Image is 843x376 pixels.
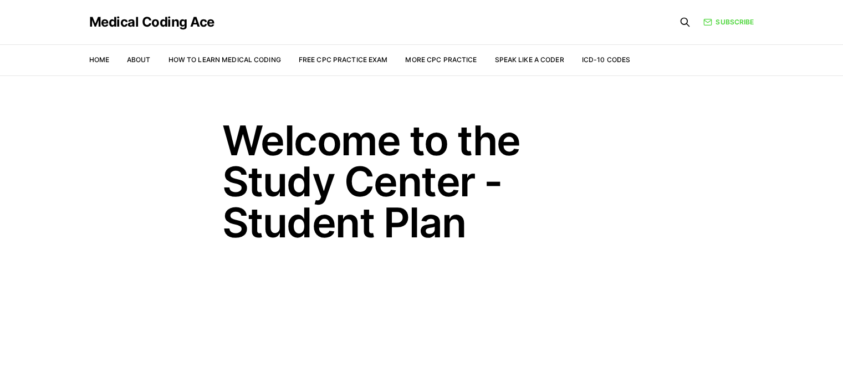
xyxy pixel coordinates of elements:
a: Free CPC Practice Exam [299,55,388,64]
a: Subscribe [703,17,754,27]
h1: Welcome to the Study Center - Student Plan [222,120,621,243]
a: How to Learn Medical Coding [168,55,281,64]
a: Speak Like a Coder [495,55,564,64]
a: ICD-10 Codes [582,55,630,64]
a: Medical Coding Ace [89,16,214,29]
a: Home [89,55,109,64]
a: About [127,55,151,64]
a: More CPC Practice [405,55,477,64]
